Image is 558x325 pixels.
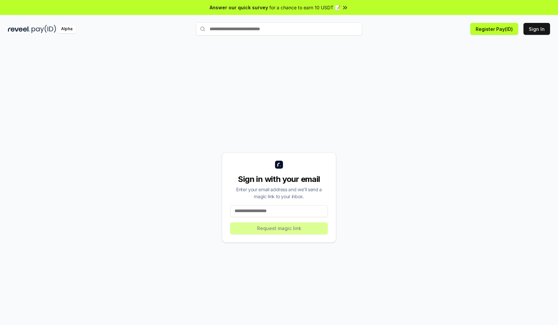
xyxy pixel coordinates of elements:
div: Alpha [57,25,76,33]
span: for a chance to earn 10 USDT 📝 [269,4,340,11]
span: Answer our quick survey [210,4,268,11]
img: logo_small [275,161,283,169]
button: Sign In [523,23,550,35]
img: pay_id [32,25,56,33]
button: Register Pay(ID) [470,23,518,35]
img: reveel_dark [8,25,30,33]
div: Sign in with your email [230,174,328,185]
div: Enter your email address and we’ll send a magic link to your inbox. [230,186,328,200]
